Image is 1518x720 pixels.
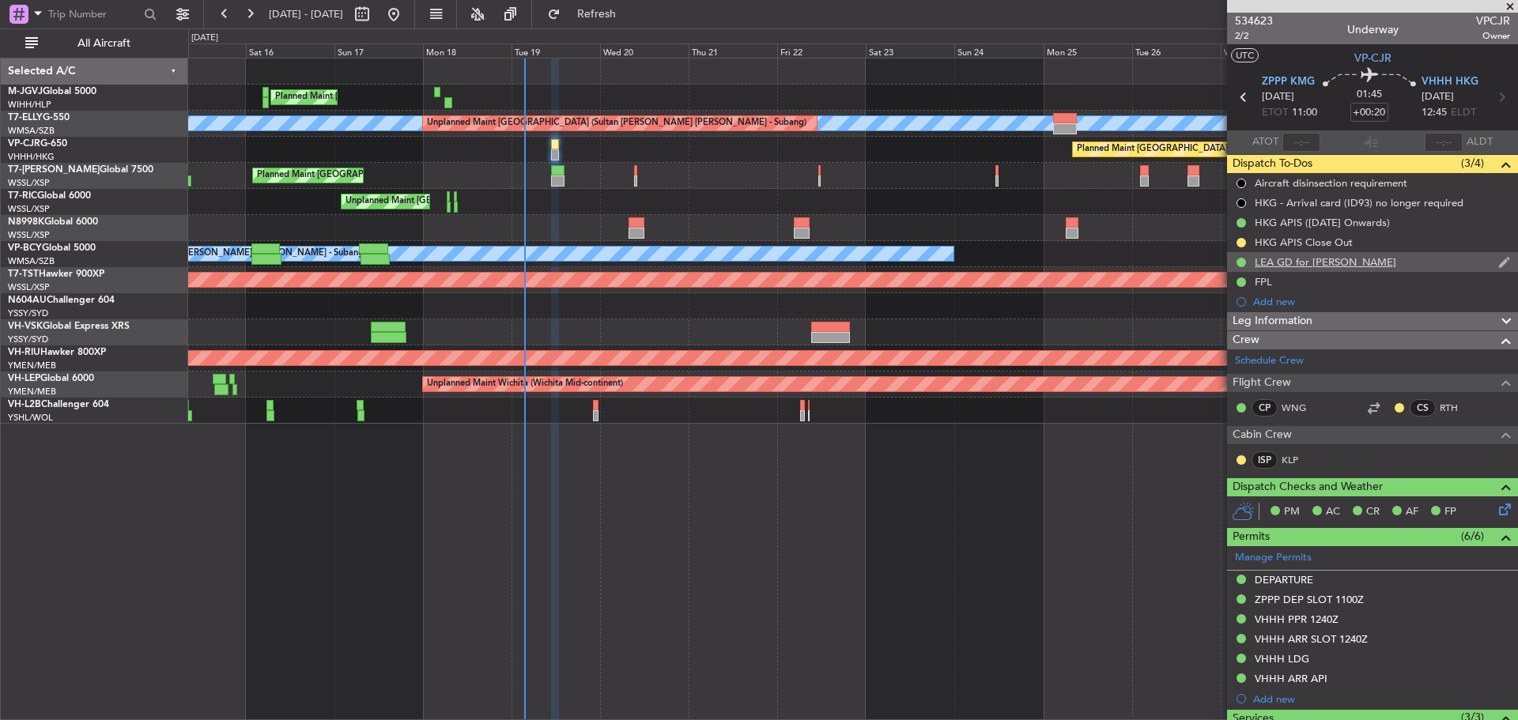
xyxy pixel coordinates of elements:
div: HKG APIS ([DATE] Onwards) [1255,216,1390,229]
div: Sat 16 [246,43,334,58]
span: VP-CJR [1354,50,1391,66]
span: Permits [1233,528,1270,546]
a: YMEN/MEB [8,360,56,371]
a: Schedule Crew [1235,353,1304,369]
span: (3/4) [1461,155,1484,172]
div: Tue 26 [1132,43,1221,58]
span: ALDT [1467,134,1493,150]
a: WSSL/XSP [8,281,50,293]
a: VHHH/HKG [8,151,55,163]
a: YSSY/SYD [8,334,48,345]
span: VPCJR [1476,13,1510,29]
div: HKG - Arrival card (ID93) no longer required [1255,196,1463,209]
a: T7-RICGlobal 6000 [8,191,91,201]
a: WIHH/HLP [8,99,51,111]
span: 534623 [1235,13,1273,29]
button: Refresh [540,2,635,27]
div: Underway [1347,21,1399,38]
span: CR [1366,504,1380,520]
div: Fri 22 [777,43,866,58]
div: Tue 19 [512,43,600,58]
span: M-JGVJ [8,87,43,96]
input: --:-- [1282,133,1320,152]
div: VHHH ARR SLOT 1240Z [1255,632,1368,646]
span: VHHH HKG [1422,74,1478,90]
a: M-JGVJGlobal 5000 [8,87,96,96]
img: edit [1498,255,1510,270]
span: VH-LEP [8,374,40,383]
a: YSSY/SYD [8,307,48,319]
span: All Aircraft [41,38,167,49]
button: All Aircraft [17,31,172,56]
span: ZPPP KMG [1262,74,1315,90]
div: DEPARTURE [1255,573,1313,586]
span: [DATE] - [DATE] [269,7,343,21]
div: Wed 27 [1221,43,1309,58]
div: Aircraft disinsection requirement [1255,176,1407,190]
span: AC [1326,504,1340,520]
a: T7-ELLYG-550 [8,113,70,123]
div: Wed 20 [600,43,689,58]
span: Refresh [564,9,630,20]
a: VH-L2BChallenger 604 [8,400,109,409]
span: (6/6) [1461,528,1484,545]
span: VP-BCY [8,243,42,253]
div: LEA GD for [PERSON_NAME] [1255,255,1396,269]
span: T7-ELLY [8,113,43,123]
a: WSSL/XSP [8,229,50,241]
span: VH-RIU [8,348,40,357]
div: Sun 24 [954,43,1043,58]
div: Sat 23 [866,43,954,58]
div: ISP [1252,451,1278,469]
div: CP [1252,399,1278,417]
a: WSSL/XSP [8,177,50,189]
div: VHHH ARR API [1255,672,1327,685]
span: 01:45 [1357,87,1382,103]
span: Dispatch To-Dos [1233,155,1312,173]
span: Flight Crew [1233,374,1291,392]
span: T7-TST [8,270,39,279]
div: HKG APIS Close Out [1255,236,1353,249]
a: Manage Permits [1235,550,1312,566]
div: FPL [1255,275,1272,288]
button: UTC [1231,48,1259,62]
div: Thu 21 [689,43,777,58]
span: VH-L2B [8,400,41,409]
span: VP-CJR [8,139,40,149]
span: PM [1284,504,1300,520]
span: T7-RIC [8,191,37,201]
span: N8998K [8,217,44,227]
span: Dispatch Checks and Weather [1233,478,1383,496]
a: VP-CJRG-650 [8,139,67,149]
a: VP-BCYGlobal 5000 [8,243,96,253]
div: Unplanned Maint [GEOGRAPHIC_DATA] (Sultan [PERSON_NAME] [PERSON_NAME] - Subang) [427,111,806,135]
span: ETOT [1262,105,1288,121]
div: Mon 25 [1044,43,1132,58]
a: YSHL/WOL [8,412,53,424]
div: Planned Maint [GEOGRAPHIC_DATA] ([GEOGRAPHIC_DATA] Intl) [1077,138,1341,161]
a: N604AUChallenger 604 [8,296,115,305]
a: RTH [1440,401,1475,415]
div: Mon 18 [423,43,512,58]
span: ATOT [1252,134,1278,150]
a: T7-[PERSON_NAME]Global 7500 [8,165,153,175]
span: Crew [1233,331,1259,349]
div: VHHH LDG [1255,652,1309,665]
div: VHHH PPR 1240Z [1255,613,1339,626]
span: [DATE] [1422,89,1454,105]
a: WMSA/SZB [8,255,55,267]
input: Trip Number [48,2,139,26]
div: Unplanned Maint [GEOGRAPHIC_DATA] (Seletar) [346,190,542,213]
span: Owner [1476,29,1510,43]
div: Unplanned Maint Wichita (Wichita Mid-continent) [427,372,623,396]
div: [DATE] [191,32,218,45]
div: CS [1410,399,1436,417]
div: Add new [1253,692,1510,706]
span: Cabin Crew [1233,426,1292,444]
div: Sun 17 [334,43,423,58]
span: [DATE] [1262,89,1294,105]
span: VH-VSK [8,322,43,331]
div: Planned Maint [GEOGRAPHIC_DATA] (Seletar) [257,164,443,187]
a: WSSL/XSP [8,203,50,215]
a: WNG [1282,401,1317,415]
